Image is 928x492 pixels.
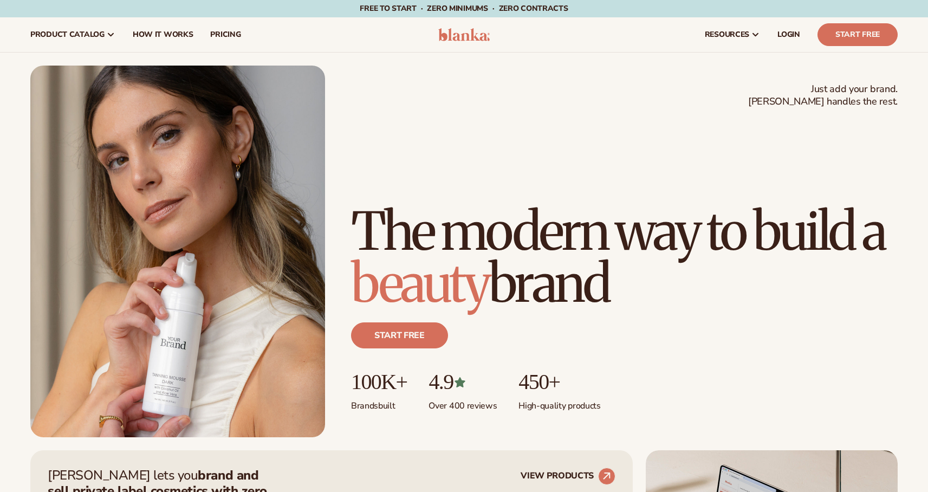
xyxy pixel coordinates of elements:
a: How It Works [124,17,202,52]
span: beauty [351,251,489,316]
p: 100K+ [351,370,407,394]
span: How It Works [133,30,193,39]
h1: The modern way to build a brand [351,205,898,309]
span: Free to start · ZERO minimums · ZERO contracts [360,3,568,14]
a: product catalog [22,17,124,52]
a: LOGIN [769,17,809,52]
span: Just add your brand. [PERSON_NAME] handles the rest. [748,83,898,108]
span: product catalog [30,30,105,39]
span: LOGIN [777,30,800,39]
p: High-quality products [518,394,600,412]
span: resources [705,30,749,39]
a: pricing [202,17,249,52]
a: Start Free [817,23,898,46]
p: Over 400 reviews [429,394,497,412]
a: VIEW PRODUCTS [521,468,615,485]
span: pricing [210,30,241,39]
img: logo [438,28,490,41]
a: resources [696,17,769,52]
img: Female holding tanning mousse. [30,66,325,437]
p: Brands built [351,394,407,412]
p: 4.9 [429,370,497,394]
a: Start free [351,322,448,348]
p: 450+ [518,370,600,394]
